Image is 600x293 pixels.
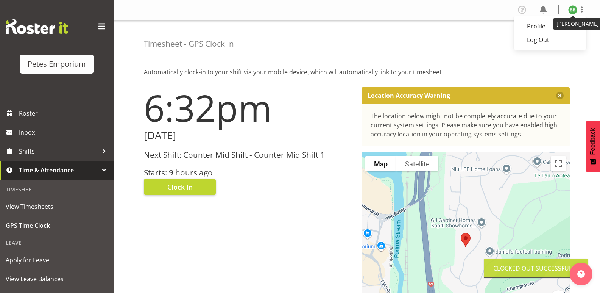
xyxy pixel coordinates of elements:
[2,216,112,235] a: GPS Time Clock
[493,264,578,273] div: Clocked out Successfully
[6,220,108,231] span: GPS Time Clock
[167,182,193,192] span: Clock In
[2,251,112,269] a: Apply for Leave
[586,121,600,172] button: Feedback - Show survey
[6,273,108,285] span: View Leave Balances
[144,130,352,141] h2: [DATE]
[19,108,110,119] span: Roster
[28,58,86,70] div: Petes Emporium
[19,127,110,138] span: Inbox
[2,182,112,197] div: Timesheet
[19,165,98,176] span: Time & Attendance
[514,19,586,33] a: Profile
[556,92,564,99] button: Close message
[514,33,586,47] a: Log Out
[365,156,396,171] button: Show street map
[144,87,352,128] h1: 6:32pm
[144,39,234,48] h4: Timesheet - GPS Clock In
[2,269,112,288] a: View Leave Balances
[19,146,98,157] span: Shifts
[2,197,112,216] a: View Timesheets
[6,254,108,266] span: Apply for Leave
[6,201,108,212] span: View Timesheets
[568,5,577,14] img: beena-bist9974.jpg
[371,111,561,139] div: The location below might not be completely accurate due to your current system settings. Please m...
[144,150,352,159] h3: Next Shift: Counter Mid Shift - Counter Mid Shift 1
[144,179,216,195] button: Clock In
[2,235,112,251] div: Leave
[551,156,566,171] button: Toggle fullscreen view
[589,128,596,155] span: Feedback
[577,270,585,278] img: help-xxl-2.png
[396,156,438,171] button: Show satellite imagery
[368,92,450,99] p: Location Accuracy Warning
[6,19,68,34] img: Rosterit website logo
[144,67,570,77] p: Automatically clock-in to your shift via your mobile device, which will automatically link to you...
[144,168,352,177] h3: Starts: 9 hours ago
